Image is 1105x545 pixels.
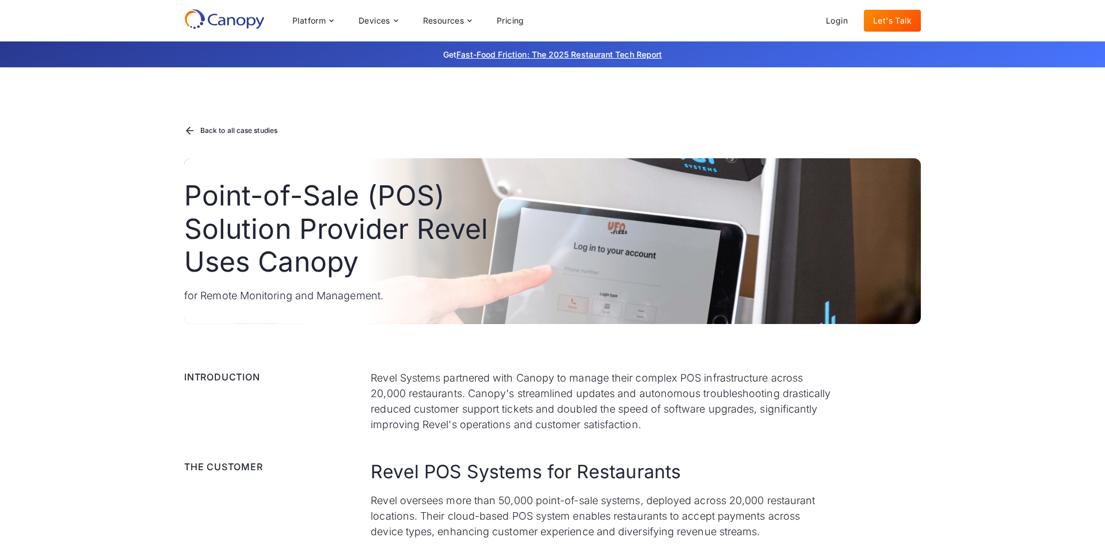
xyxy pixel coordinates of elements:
[184,370,260,384] div: Introduction
[200,127,277,134] div: Back to all case studies
[184,460,263,474] div: The Customer
[817,10,857,32] a: Login
[371,493,831,539] p: Revel oversees more than 50,000 point-of-sale systems, deployed across 20,000 restaurant location...
[184,288,545,303] p: for Remote Monitoring and Management.
[371,370,831,432] p: Revel Systems partnered with Canopy to manage their complex POS infrastructure across 20,000 rest...
[349,9,407,32] div: Devices
[487,10,534,32] a: Pricing
[283,9,342,32] div: Platform
[184,179,545,279] h1: Point-of-Sale (POS) Solution Provider Revel Uses Canopy
[371,460,681,484] h2: Revel POS Systems for Restaurants
[423,17,464,25] div: Resources
[359,17,390,25] div: Devices
[292,17,326,25] div: Platform
[184,124,277,139] a: Back to all case studies
[414,9,481,32] div: Resources
[456,49,662,59] a: Fast-Food Friction: The 2025 Restaurant Tech Report
[864,10,921,32] a: Let's Talk
[270,48,835,60] p: Get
